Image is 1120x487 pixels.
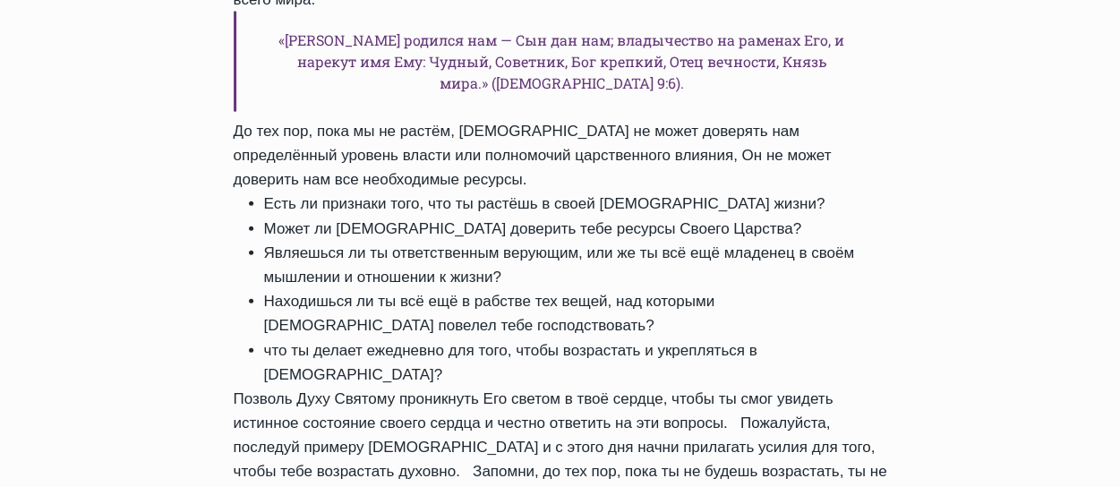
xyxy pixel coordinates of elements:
li: Есть ли признаки того, что ты растёшь в своей [DEMOGRAPHIC_DATA] жизни? [264,192,887,216]
li: Являешься ли ты ответственным верующим, или же ты всё ещё младенец в своём мышлении и отношении к... [264,241,887,289]
li: Может ли [DEMOGRAPHIC_DATA] доверить тебе ресурсы Своего Царства? [264,217,887,241]
li: Находишься ли ты всё ещё в рабстве тех вещей, над которыми [DEMOGRAPHIC_DATA] повелел тебе господ... [264,289,887,337]
li: что ты делает ежедневно для того, чтобы возрастать и укрепляться в [DEMOGRAPHIC_DATA]? [264,338,887,387]
h6: «[PERSON_NAME] родился нам — Сын дан нам; владычество на раменах Его, и нарекут имя Ему: Чудный, ... [234,12,887,112]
